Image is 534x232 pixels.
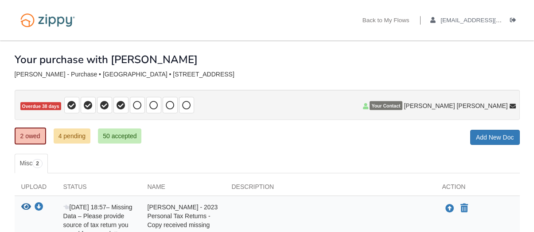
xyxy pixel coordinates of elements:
div: Description [225,182,436,196]
div: Status [57,182,141,196]
a: Download Elia Herrera - 2023 Personal Tax Returns - Copy received missing pages [35,204,43,211]
button: Declare Elia Herrera - 2023 Personal Tax Returns - Copy received missing pages not applicable [460,203,469,214]
span: Overdue 38 days [20,102,61,111]
button: View Elia Herrera - 2023 Personal Tax Returns - Copy received missing pages [21,203,31,212]
span: Your Contact [370,101,402,110]
div: Name [141,182,225,196]
a: Log out [510,17,520,26]
button: Upload Elia Herrera - 2023 Personal Tax Returns - Copy received missing pages [444,203,455,214]
span: 2 [32,159,43,168]
a: Back to My Flows [362,17,409,26]
a: 2 owed [15,128,46,144]
a: 4 pending [54,128,91,144]
a: Add New Doc [470,130,520,145]
a: Misc [15,154,48,173]
a: 50 accepted [98,128,141,144]
div: Action [436,182,520,196]
div: [PERSON_NAME] - Purchase • [GEOGRAPHIC_DATA] • [STREET_ADDRESS] [15,71,520,78]
span: [DATE] 18:57 [63,204,106,211]
img: Logo [15,9,81,32]
span: [PERSON_NAME] [PERSON_NAME] [404,101,507,110]
h1: Your purchase with [PERSON_NAME] [15,54,198,65]
div: Upload [15,182,57,196]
